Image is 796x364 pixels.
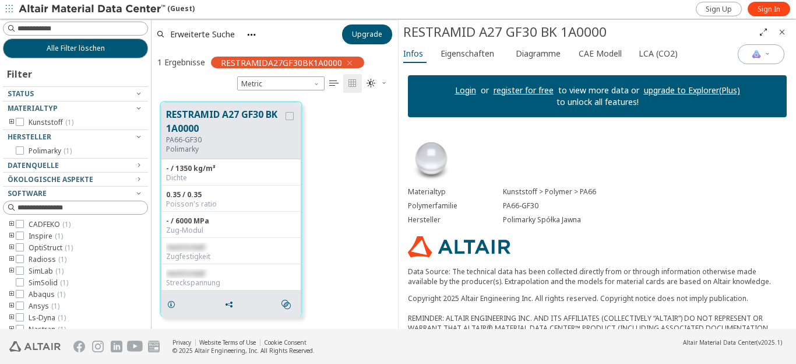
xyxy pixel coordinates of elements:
[752,50,761,59] img: AI Copilot
[503,215,787,225] div: Polimarky Spółka Jawna
[58,324,66,334] span: ( 1 )
[329,79,339,88] i: 
[166,242,205,252] span: restricted
[325,74,343,93] button: Table View
[55,266,64,276] span: ( 1 )
[8,103,58,113] span: Materialtyp
[55,231,63,241] span: ( 1 )
[29,146,72,156] span: Polimarky
[29,325,66,334] span: Nastran
[773,23,791,41] button: Close
[639,44,678,63] span: LCA (CO2)
[166,278,296,288] div: Streckspannung
[408,215,503,225] div: Hersteller
[441,44,494,63] span: Eigenschaften
[166,268,205,278] span: restricted
[276,293,301,316] button: Similar search
[166,164,296,173] div: - / 1350 kg/m³
[8,325,16,334] i: toogle group
[221,57,342,68] span: RESTRAMIDA27GF30BK1A0000
[3,101,148,116] button: Materialtyp
[8,132,51,142] span: Hersteller
[264,338,307,346] a: Cookie Consent
[8,220,16,229] i: toogle group
[29,313,66,323] span: Ls-Dyna
[362,74,392,93] button: Theme
[8,313,16,323] i: toogle group
[342,24,392,44] button: Upgrade
[29,118,73,127] span: Kunststoff
[237,76,325,90] span: Metric
[3,38,148,58] button: Alle Filter löschen
[8,174,93,184] span: Ökologische Aspekte
[408,136,455,183] img: Material Type Image
[696,2,742,16] a: Sign Up
[683,338,756,346] span: Altair Material Data Center
[172,346,315,355] div: © 2025 Altair Engineering, Inc. All Rights Reserved.
[172,338,191,346] a: Privacy
[57,289,65,299] span: ( 1 )
[403,23,754,41] div: RESTRAMID A27 GF30 BK 1A0000
[64,146,72,156] span: ( 1 )
[58,254,66,264] span: ( 1 )
[3,159,148,173] button: Datenquelle
[3,130,148,144] button: Hersteller
[166,226,296,235] div: Zug-Modul
[579,44,622,63] span: CAE Modell
[8,267,16,276] i: toogle group
[343,74,362,93] button: Tile View
[408,187,503,197] div: Materialtyp
[706,5,732,14] span: Sign Up
[8,89,34,99] span: Status
[758,5,780,14] span: Sign In
[152,93,398,329] div: grid
[494,85,554,96] a: register for free
[503,187,787,197] div: Kunststoff > Polymer > PA66
[403,44,423,63] span: Infos
[29,302,59,311] span: Ansys
[3,187,148,201] button: Software
[8,232,16,241] i: toogle group
[8,243,16,253] i: toogle group
[237,76,325,90] div: Unit System
[644,85,740,96] a: upgrade to Explorer(Plus)
[8,255,16,264] i: toogle group
[8,302,16,311] i: toogle group
[65,243,73,253] span: ( 1 )
[47,44,105,53] span: Alle Filter löschen
[552,96,643,108] p: to unlock all features!
[29,255,66,264] span: Radioss
[29,243,73,253] span: OptiStruct
[9,341,61,352] img: Altair Engineering
[166,190,296,199] div: 0.35 / 0.35
[166,216,296,226] div: - / 6000 MPa
[166,173,296,183] div: Dichte
[8,188,47,198] span: Software
[62,219,71,229] span: ( 1 )
[408,267,787,286] p: Data Source: The technical data has been collected directly from or through information otherwise...
[683,338,782,346] div: (v2025.1)
[8,118,16,127] i: toogle group
[29,290,65,299] span: Abaqus
[408,236,510,257] img: Logo - Provider
[367,79,376,88] i: 
[281,300,291,309] i: 
[516,44,561,63] span: Diagramme
[170,30,235,38] span: Erweiterte Suche
[19,3,167,15] img: Altair Material Data Center
[476,85,494,96] p: or
[348,79,357,88] i: 
[352,30,382,39] span: Upgrade
[166,145,283,154] p: Polimarky
[3,173,148,187] button: Ökologische Aspekte
[157,57,205,68] div: 1 Ergebnisse
[455,85,476,96] a: Login
[166,107,283,135] button: RESTRAMID A27 GF30 BK 1A0000
[166,252,296,261] div: Zugfestigkeit
[8,160,59,170] span: Datenquelle
[408,201,503,211] div: Polymerfamilie
[51,301,59,311] span: ( 1 )
[65,117,73,127] span: ( 1 )
[29,267,64,276] span: SimLab
[3,58,38,86] div: Filter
